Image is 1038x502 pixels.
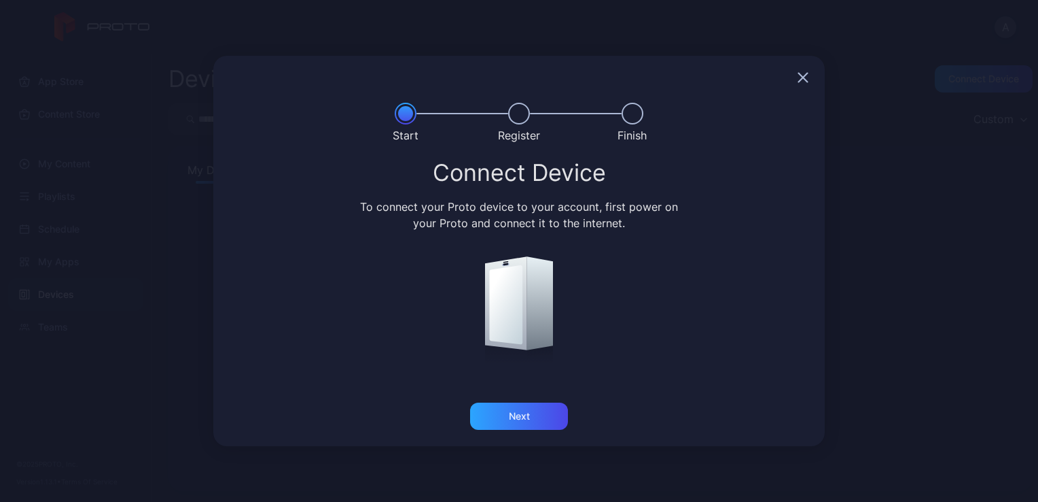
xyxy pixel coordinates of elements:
div: Connect Device [230,161,808,185]
button: Next [470,403,568,430]
div: Start [393,127,418,144]
div: Finish [618,127,647,144]
div: To connect your Proto device to your account, first power on your Proto and connect it to the int... [358,199,681,231]
div: Register [498,127,540,144]
div: Next [509,411,530,422]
